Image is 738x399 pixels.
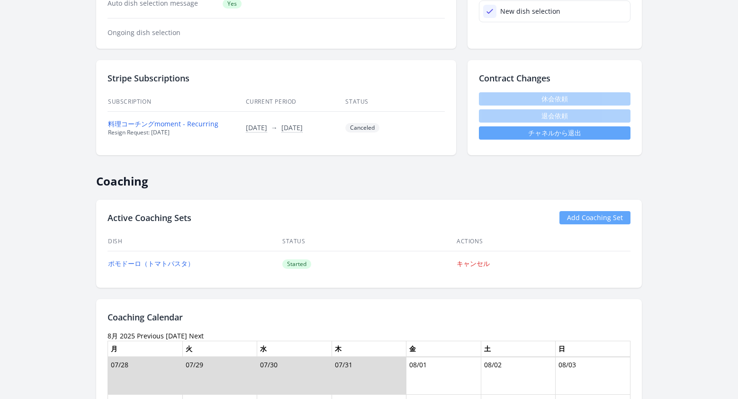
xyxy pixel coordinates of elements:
[108,357,183,395] td: 07/28
[282,232,456,251] th: Status
[108,71,445,85] h2: Stripe Subscriptions
[257,341,332,357] th: 水
[456,232,630,251] th: Actions
[479,126,630,140] a: チャネルから退出
[479,71,630,85] h2: Contract Changes
[332,357,406,395] td: 07/31
[281,123,303,133] button: [DATE]
[559,211,630,224] a: Add Coaching Set
[479,109,630,123] span: 退会依頼
[245,92,345,112] th: Current Period
[108,119,218,128] a: 料理コーチングmoment - Recurring
[96,167,642,188] h2: Coaching
[108,341,183,357] th: 月
[108,259,194,268] a: ポモドーロ（トマトパスタ）
[108,28,215,37] dt: Ongoing dish selection
[556,357,630,395] td: 08/03
[246,123,267,133] button: [DATE]
[282,259,311,269] span: Started
[166,331,187,340] a: [DATE]
[457,259,490,268] a: キャンセル
[271,123,278,132] span: →
[182,341,257,357] th: 火
[257,357,332,395] td: 07/30
[406,357,481,395] td: 08/01
[108,310,630,324] h2: Coaching Calendar
[108,232,282,251] th: Dish
[345,123,379,133] span: Canceled
[189,331,204,340] a: Next
[137,331,164,340] a: Previous
[479,92,630,106] span: 休会依頼
[406,341,481,357] th: 金
[182,357,257,395] td: 07/29
[556,341,630,357] th: 日
[332,341,406,357] th: 木
[108,331,135,340] time: 8月 2025
[108,92,245,112] th: Subscription
[481,341,556,357] th: 土
[108,129,234,136] div: Resign Request: [DATE]
[108,211,191,224] h2: Active Coaching Sets
[345,92,445,112] th: Status
[500,7,560,16] div: New dish selection
[481,357,556,395] td: 08/02
[479,0,630,22] a: New dish selection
